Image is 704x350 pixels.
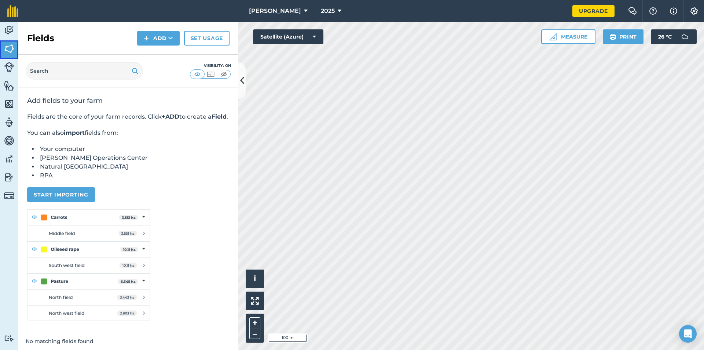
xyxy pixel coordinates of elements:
[219,71,228,78] img: svg+xml;base64,PHN2ZyB4bWxucz0iaHR0cDovL3d3dy53My5vcmcvMjAwMC9zdmciIHdpZHRoPSI1MCIgaGVpZ2h0PSI0MC...
[549,33,557,40] img: Ruler icon
[190,63,231,69] div: Visibility: On
[4,335,14,342] img: svg+xml;base64,PD94bWwgdmVyc2lvbj0iMS4wIiBlbmNvZGluZz0idXRmLTgiPz4KPCEtLSBHZW5lcmF0b3I6IEFkb2JlIE...
[603,29,644,44] button: Print
[27,112,230,121] p: Fields are the core of your farm records. Click to create a .
[690,7,698,15] img: A cog icon
[321,7,335,15] span: 2025
[658,29,672,44] span: 26 ° C
[649,7,657,15] img: A question mark icon
[651,29,697,44] button: 26 °C
[4,80,14,91] img: svg+xml;base64,PHN2ZyB4bWxucz0iaHR0cDovL3d3dy53My5vcmcvMjAwMC9zdmciIHdpZHRoPSI1NiIgaGVpZ2h0PSI2MC...
[4,154,14,165] img: svg+xml;base64,PD94bWwgdmVyc2lvbj0iMS4wIiBlbmNvZGluZz0idXRmLTgiPz4KPCEtLSBHZW5lcmF0b3I6IEFkb2JlIE...
[27,96,230,105] h2: Add fields to your farm
[670,7,677,15] img: svg+xml;base64,PHN2ZyB4bWxucz0iaHR0cDovL3d3dy53My5vcmcvMjAwMC9zdmciIHdpZHRoPSIxNyIgaGVpZ2h0PSIxNy...
[27,129,230,137] p: You can also fields from:
[4,172,14,183] img: svg+xml;base64,PD94bWwgdmVyc2lvbj0iMS4wIiBlbmNvZGluZz0idXRmLTgiPz4KPCEtLSBHZW5lcmF0b3I6IEFkb2JlIE...
[251,297,259,305] img: Four arrows, one pointing top left, one top right, one bottom right and the last bottom left
[678,29,692,44] img: svg+xml;base64,PD94bWwgdmVyc2lvbj0iMS4wIiBlbmNvZGluZz0idXRmLTgiPz4KPCEtLSBHZW5lcmF0b3I6IEFkb2JlIE...
[249,7,301,15] span: [PERSON_NAME]
[4,62,14,72] img: svg+xml;base64,PD94bWwgdmVyc2lvbj0iMS4wIiBlbmNvZGluZz0idXRmLTgiPz4KPCEtLSBHZW5lcmF0b3I6IEFkb2JlIE...
[249,317,260,328] button: +
[212,113,227,120] strong: Field
[38,154,230,162] li: [PERSON_NAME] Operations Center
[64,129,85,136] strong: import
[253,29,323,44] button: Satellite (Azure)
[132,66,139,75] img: svg+xml;base64,PHN2ZyB4bWxucz0iaHR0cDovL3d3dy53My5vcmcvMjAwMC9zdmciIHdpZHRoPSIxOSIgaGVpZ2h0PSIyNC...
[628,7,637,15] img: Two speech bubbles overlapping with the left bubble in the forefront
[38,171,230,180] li: RPA
[27,187,95,202] button: Start importing
[572,5,615,17] a: Upgrade
[27,32,54,44] h2: Fields
[254,274,256,283] span: i
[184,31,230,46] a: Set usage
[26,62,143,80] input: Search
[4,25,14,36] img: svg+xml;base64,PD94bWwgdmVyc2lvbj0iMS4wIiBlbmNvZGluZz0idXRmLTgiPz4KPCEtLSBHZW5lcmF0b3I6IEFkb2JlIE...
[38,162,230,171] li: Natural [GEOGRAPHIC_DATA]
[4,117,14,128] img: svg+xml;base64,PD94bWwgdmVyc2lvbj0iMS4wIiBlbmNvZGluZz0idXRmLTgiPz4KPCEtLSBHZW5lcmF0b3I6IEFkb2JlIE...
[38,145,230,154] li: Your computer
[541,29,595,44] button: Measure
[246,270,264,288] button: i
[7,5,18,17] img: fieldmargin Logo
[137,31,180,46] button: Add
[609,32,616,41] img: svg+xml;base64,PHN2ZyB4bWxucz0iaHR0cDovL3d3dy53My5vcmcvMjAwMC9zdmciIHdpZHRoPSIxOSIgaGVpZ2h0PSIyNC...
[4,135,14,146] img: svg+xml;base64,PD94bWwgdmVyc2lvbj0iMS4wIiBlbmNvZGluZz0idXRmLTgiPz4KPCEtLSBHZW5lcmF0b3I6IEFkb2JlIE...
[249,328,260,339] button: –
[4,98,14,109] img: svg+xml;base64,PHN2ZyB4bWxucz0iaHR0cDovL3d3dy53My5vcmcvMjAwMC9zdmciIHdpZHRoPSI1NiIgaGVpZ2h0PSI2MC...
[4,191,14,201] img: svg+xml;base64,PD94bWwgdmVyc2lvbj0iMS4wIiBlbmNvZGluZz0idXRmLTgiPz4KPCEtLSBHZW5lcmF0b3I6IEFkb2JlIE...
[193,71,202,78] img: svg+xml;base64,PHN2ZyB4bWxucz0iaHR0cDovL3d3dy53My5vcmcvMjAwMC9zdmciIHdpZHRoPSI1MCIgaGVpZ2h0PSI0MC...
[162,113,179,120] strong: +ADD
[4,43,14,54] img: svg+xml;base64,PHN2ZyB4bWxucz0iaHR0cDovL3d3dy53My5vcmcvMjAwMC9zdmciIHdpZHRoPSI1NiIgaGVpZ2h0PSI2MC...
[144,34,149,43] img: svg+xml;base64,PHN2ZyB4bWxucz0iaHR0cDovL3d3dy53My5vcmcvMjAwMC9zdmciIHdpZHRoPSIxNCIgaGVpZ2h0PSIyNC...
[206,71,215,78] img: svg+xml;base64,PHN2ZyB4bWxucz0iaHR0cDovL3d3dy53My5vcmcvMjAwMC9zdmciIHdpZHRoPSI1MCIgaGVpZ2h0PSI0MC...
[679,325,697,343] div: Open Intercom Messenger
